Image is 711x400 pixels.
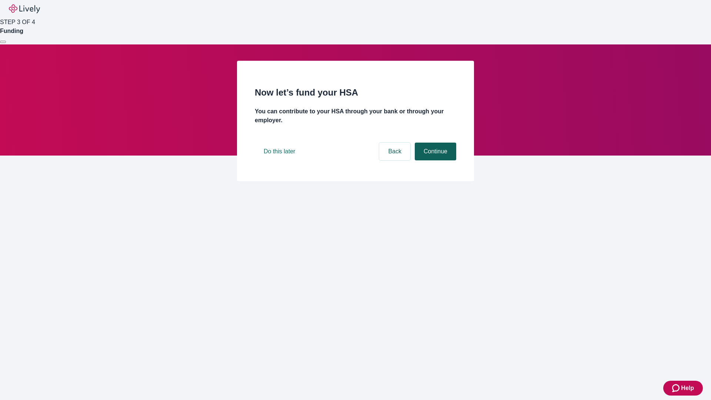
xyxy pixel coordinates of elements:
button: Zendesk support iconHelp [663,381,703,396]
img: Lively [9,4,40,13]
button: Do this later [255,143,304,160]
h2: Now let’s fund your HSA [255,86,456,99]
button: Continue [415,143,456,160]
h4: You can contribute to your HSA through your bank or through your employer. [255,107,456,125]
span: Help [681,384,694,393]
svg: Zendesk support icon [672,384,681,393]
button: Back [379,143,410,160]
